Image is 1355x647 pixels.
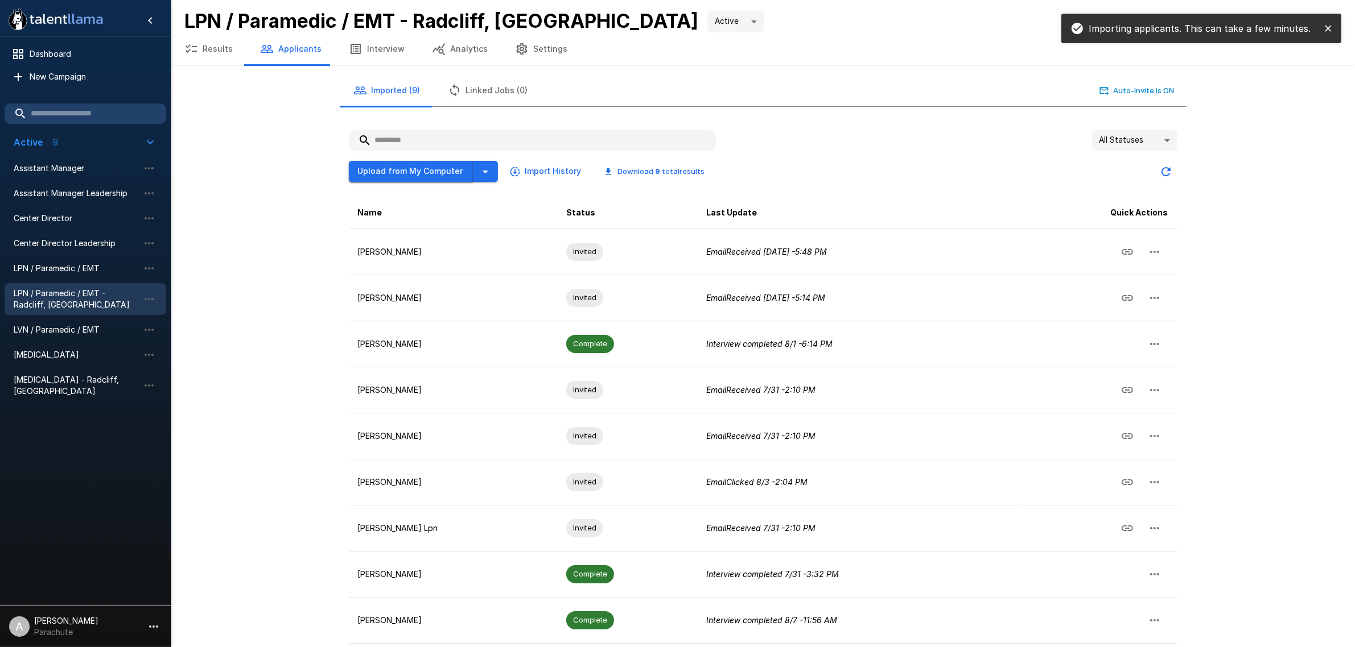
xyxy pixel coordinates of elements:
button: Interview [335,33,418,65]
i: Email Received 7/31 - 2:10 PM [706,431,816,441]
span: Complete [566,338,614,349]
b: 9 [656,167,661,176]
span: Invited [566,430,603,441]
button: Analytics [418,33,501,65]
span: Invited [566,384,603,395]
th: Quick Actions [1017,197,1177,229]
button: Upload from My Computer [349,161,473,182]
p: [PERSON_NAME] [358,384,549,396]
i: Email Received 7/31 - 2:10 PM [706,385,816,395]
p: [PERSON_NAME] [358,246,549,258]
p: [PERSON_NAME] [358,338,549,350]
span: Copy Interview Link [1114,292,1141,301]
button: Updated Today - 5:52 PM [1155,160,1177,183]
p: Importing applicants. This can take a few minutes. [1089,22,1311,35]
button: Auto-Invite is ON [1097,82,1177,99]
div: Active [707,11,764,32]
span: Invited [566,292,603,303]
span: Complete [566,569,614,579]
span: Copy Interview Link [1114,430,1141,439]
button: Import History [507,161,586,182]
button: Download 9 totalresults [595,163,714,180]
i: Email Clicked 8/3 - 2:04 PM [706,477,808,487]
p: [PERSON_NAME] [358,476,549,488]
button: Imported (9) [340,74,434,106]
p: [PERSON_NAME] [358,430,549,442]
button: close [1320,20,1337,37]
span: Invited [566,476,603,487]
i: Interview completed 8/7 - 11:56 AM [706,615,837,625]
span: Invited [566,522,603,533]
th: Name [349,197,558,229]
div: All Statuses [1092,130,1177,151]
button: Linked Jobs (0) [434,74,542,106]
p: [PERSON_NAME] [358,292,549,304]
button: Applicants [246,33,335,65]
span: Copy Interview Link [1114,522,1141,532]
i: Interview completed 7/31 - 3:32 PM [706,569,839,579]
i: Interview completed 8/1 - 6:14 PM [706,339,833,349]
span: Copy Interview Link [1114,384,1141,393]
span: Copy Interview Link [1114,246,1141,255]
p: [PERSON_NAME] [358,615,549,626]
button: Settings [501,33,581,65]
button: Results [171,33,246,65]
b: LPN / Paramedic / EMT - Radcliff, [GEOGRAPHIC_DATA] [184,9,698,32]
th: Status [557,197,697,229]
p: [PERSON_NAME] [358,569,549,580]
p: [PERSON_NAME] Lpn [358,522,549,534]
span: Complete [566,615,614,625]
span: Invited [566,246,603,257]
th: Last Update [697,197,1017,229]
i: Email Received [DATE] - 5:14 PM [706,293,825,302]
i: Email Received [DATE] - 5:48 PM [706,247,827,256]
span: Copy Interview Link [1114,476,1141,486]
i: Email Received 7/31 - 2:10 PM [706,523,816,533]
